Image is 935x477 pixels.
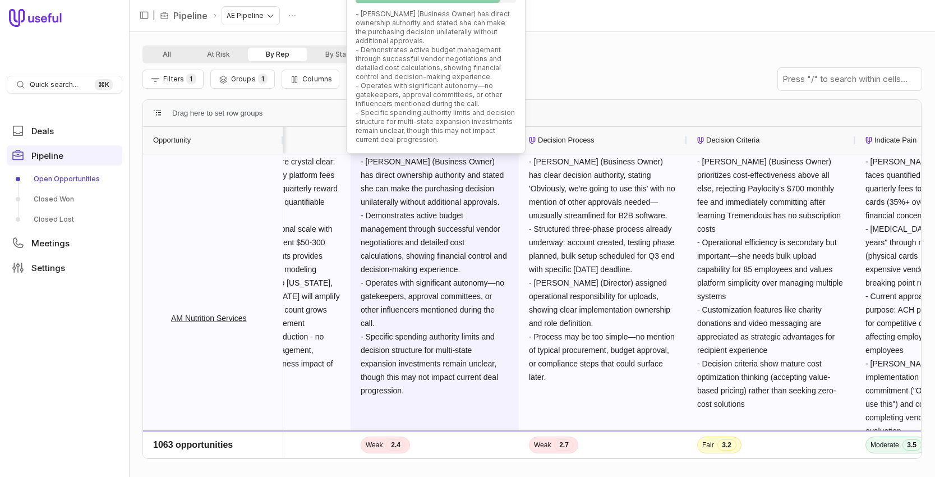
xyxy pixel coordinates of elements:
a: Open Opportunities [7,170,122,188]
a: Deals [7,121,122,141]
span: Quick search... [30,80,78,89]
span: Filters [163,75,184,83]
button: Filter Pipeline [142,70,204,89]
div: Decision Criteria [697,127,845,154]
button: All [145,48,189,61]
button: By Rep [248,48,307,61]
a: Pipeline [7,145,122,166]
span: Columns [302,75,332,83]
kbd: ⌘ K [95,79,113,90]
span: 1 [258,74,268,84]
button: At Risk [189,48,248,61]
button: Columns [282,70,339,89]
span: Decision Criteria [706,134,759,147]
button: Group Pipeline [210,70,275,89]
span: - [PERSON_NAME] (Business Owner) has clear decision authority, stating 'Obviously, we're going to... [529,157,678,382]
span: Indicate Pain [874,134,916,147]
a: Meetings [7,233,122,253]
button: Actions [284,7,301,24]
span: Opportunity [153,134,191,147]
span: Groups [231,75,256,83]
div: - [PERSON_NAME] (Business Owner) has direct ownership authority and stated she can make the purch... [356,10,516,144]
span: Drag here to set row groups [172,107,262,120]
button: Collapse sidebar [136,7,153,24]
span: Meetings [31,239,70,247]
span: - [PERSON_NAME] (Business Owner) prioritizes cost-effectiveness above all else, rejecting Payloci... [697,157,845,409]
span: Pipeline [31,152,63,160]
div: Pipeline submenu [7,170,122,228]
span: | [153,9,155,22]
span: Deals [31,127,54,135]
a: Pipeline [173,9,208,22]
span: - [PERSON_NAME] (Business Owner) has direct ownership authority and stated she can make the purch... [361,157,509,395]
span: Settings [31,264,65,272]
div: Row Groups [172,107,262,120]
span: 1 [186,74,196,84]
a: Closed Won [7,190,122,208]
input: Press "/" to search within cells... [778,68,922,90]
button: By Stage [307,48,373,61]
a: AM Nutrition Services [171,311,247,325]
a: Settings [7,258,122,278]
a: Closed Lost [7,210,122,228]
